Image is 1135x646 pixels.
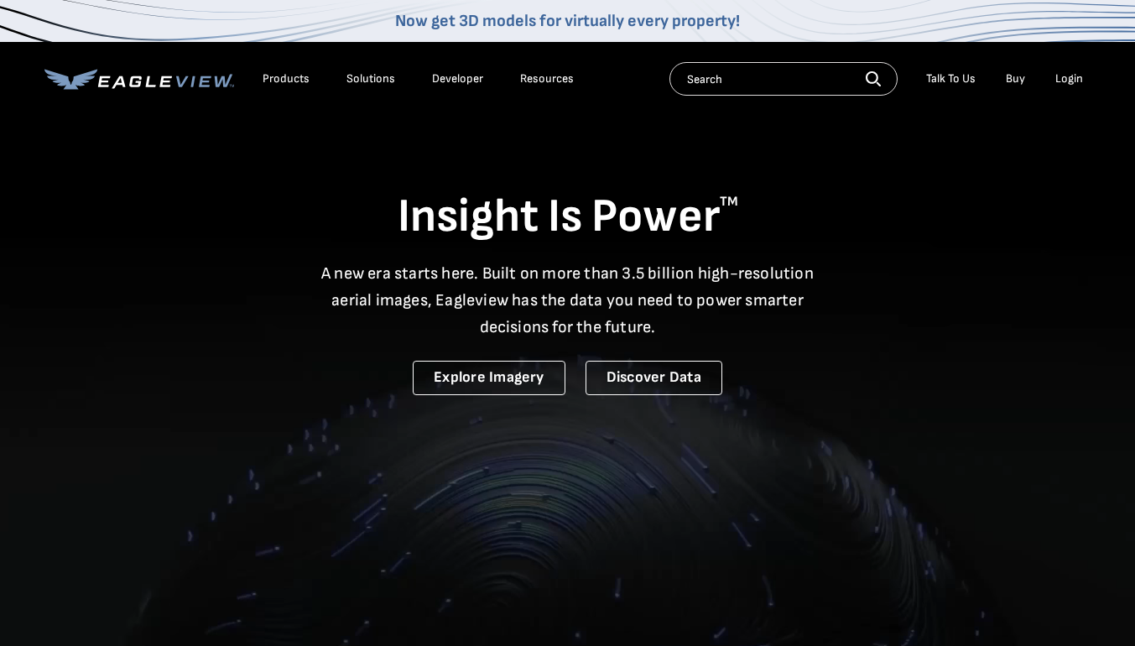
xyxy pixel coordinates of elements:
[520,71,574,86] div: Resources
[1006,71,1025,86] a: Buy
[586,361,722,395] a: Discover Data
[395,11,740,31] a: Now get 3D models for virtually every property!
[263,71,310,86] div: Products
[311,260,825,341] p: A new era starts here. Built on more than 3.5 billion high-resolution aerial images, Eagleview ha...
[926,71,976,86] div: Talk To Us
[44,188,1091,247] h1: Insight Is Power
[720,194,738,210] sup: TM
[1055,71,1083,86] div: Login
[669,62,898,96] input: Search
[413,361,565,395] a: Explore Imagery
[346,71,395,86] div: Solutions
[432,71,483,86] a: Developer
